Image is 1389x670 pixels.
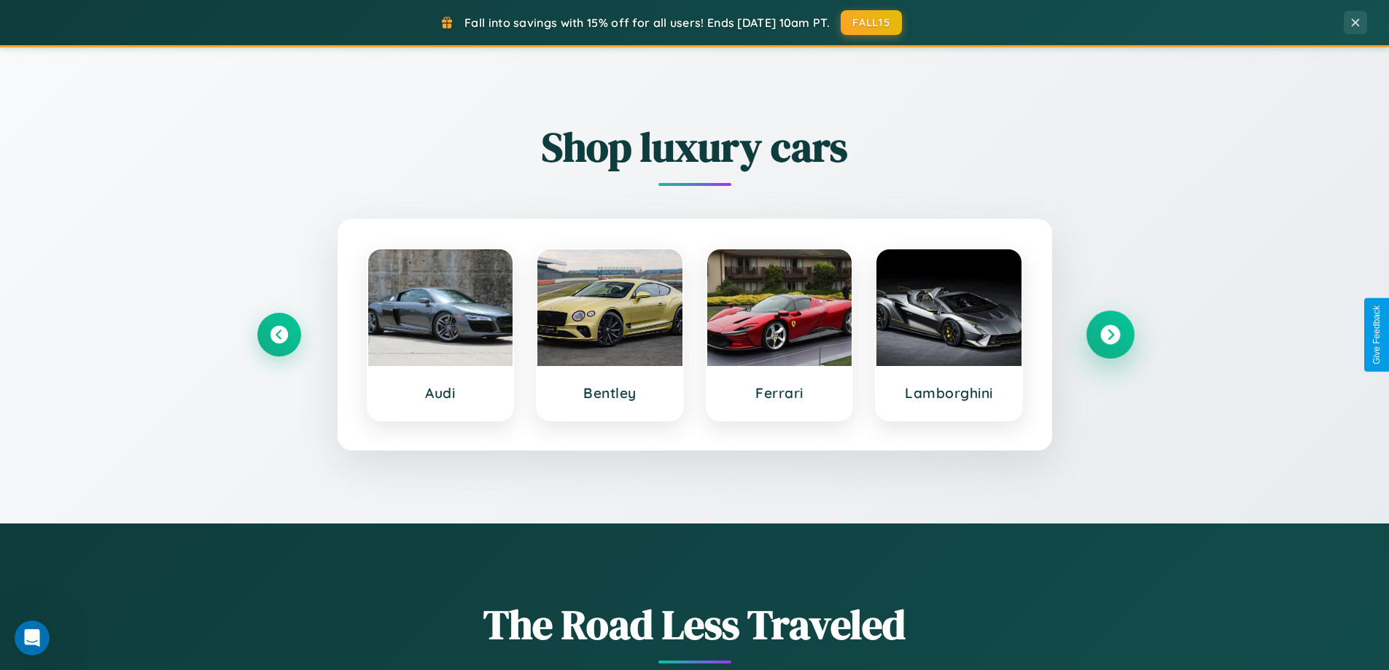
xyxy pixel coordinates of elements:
[841,10,902,35] button: FALL15
[257,596,1132,653] h1: The Road Less Traveled
[891,384,1007,402] h3: Lamborghini
[464,15,830,30] span: Fall into savings with 15% off for all users! Ends [DATE] 10am PT.
[722,384,838,402] h3: Ferrari
[1372,305,1382,365] div: Give Feedback
[552,384,668,402] h3: Bentley
[257,119,1132,175] h2: Shop luxury cars
[15,620,50,655] iframe: Intercom live chat
[383,384,499,402] h3: Audi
